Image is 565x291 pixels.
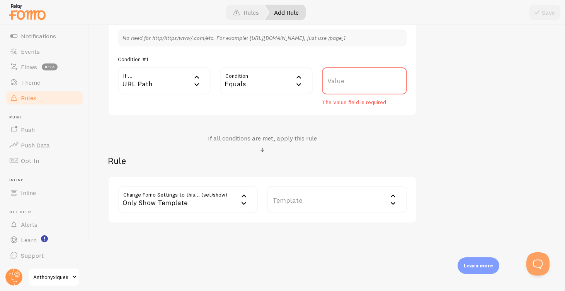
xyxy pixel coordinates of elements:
[123,34,402,42] p: No need for http/https/www/.com/etc. For example: [URL][DOMAIN_NAME], just use /page_1
[21,189,36,197] span: Inline
[118,56,148,63] h5: Condition #1
[9,178,84,183] span: Inline
[5,59,84,75] a: Flows beta
[118,67,211,94] div: URL Path
[5,28,84,44] a: Notifications
[21,236,37,244] span: Learn
[21,141,50,149] span: Push Data
[526,252,550,276] iframe: Help Scout Beacon - Open
[28,268,80,286] a: Anthonyxiques
[21,157,39,164] span: Opt-In
[8,2,47,22] img: fomo-relay-logo-orange.svg
[21,221,37,228] span: Alerts
[21,63,37,71] span: Flows
[42,63,58,70] span: beta
[118,186,258,213] div: Only Show Template
[322,99,407,106] div: The Value field is required
[21,48,40,55] span: Events
[9,210,84,215] span: Get Help
[21,252,44,259] span: Support
[5,75,84,90] a: Theme
[108,155,417,167] h2: Rule
[21,94,36,102] span: Rules
[5,232,84,248] a: Learn
[21,126,35,134] span: Push
[464,262,493,269] p: Learn more
[458,257,499,274] div: Learn more
[220,67,313,94] div: Equals
[5,137,84,153] a: Push Data
[5,90,84,106] a: Rules
[21,32,56,40] span: Notifications
[267,186,407,213] label: Template
[21,79,40,86] span: Theme
[208,134,317,142] h4: If all conditions are met, apply this rule
[5,185,84,200] a: Inline
[5,122,84,137] a: Push
[41,235,48,242] svg: <p>Watch New Feature Tutorials!</p>
[5,217,84,232] a: Alerts
[5,44,84,59] a: Events
[9,115,84,120] span: Push
[5,153,84,168] a: Opt-In
[322,67,407,94] label: Value
[5,248,84,263] a: Support
[33,272,70,282] span: Anthonyxiques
